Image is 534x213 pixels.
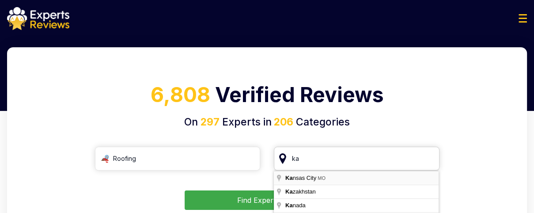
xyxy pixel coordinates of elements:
span: Ka [285,188,293,195]
span: 297 [201,116,220,128]
span: 206 [272,116,293,128]
img: Menu Icon [519,14,527,23]
span: MO [318,175,326,181]
span: nada [285,202,307,209]
span: Ka [285,202,293,209]
span: Ka [285,175,293,181]
span: zakhstan [285,188,317,195]
span: 6,808 [151,82,210,107]
img: logo [7,7,69,30]
span: nsas City [285,175,318,181]
input: Your City [274,147,439,171]
h4: On Experts in Categories [18,114,516,130]
button: Find Experts Now [185,190,349,210]
input: Search Category [95,147,261,171]
h1: Verified Reviews [18,80,516,114]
